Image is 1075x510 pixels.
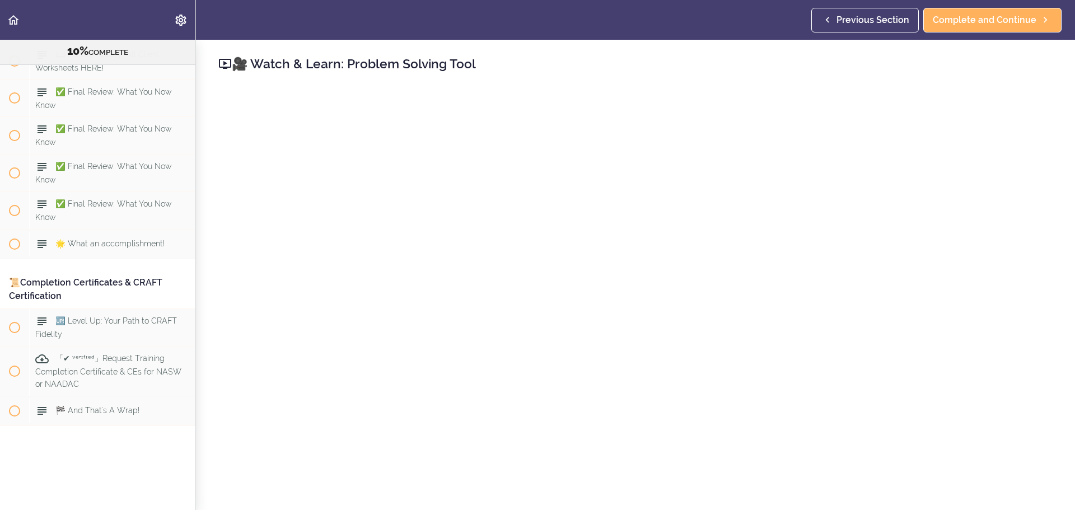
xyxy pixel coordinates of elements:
[933,13,1036,27] span: Complete and Continue
[35,87,171,109] span: ✅ Final Review: What You Now Know
[218,54,1053,73] h2: 🎥 Watch & Learn: Problem Solving Tool
[811,8,919,32] a: Previous Section
[35,162,171,184] span: ✅ Final Review: What You Now Know
[35,125,171,147] span: ✅ Final Review: What You Now Know
[55,406,139,415] span: 🏁 And That's A Wrap!
[35,354,181,389] span: 「✔ ᵛᵉʳᶦᶠᶦᵉᵈ」Request Training Completion Certificate & CEs for NASW or NAADAC
[923,8,1062,32] a: Complete and Continue
[67,44,88,58] span: 10%
[35,317,177,339] span: 🆙 Level Up: Your Path to CRAFT Fidelity
[174,13,188,27] svg: Settings Menu
[35,200,171,222] span: ✅ Final Review: What You Now Know
[7,13,20,27] svg: Back to course curriculum
[55,240,165,249] span: 🌟 What an accomplishment!
[836,13,909,27] span: Previous Section
[14,44,181,59] div: COMPLETE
